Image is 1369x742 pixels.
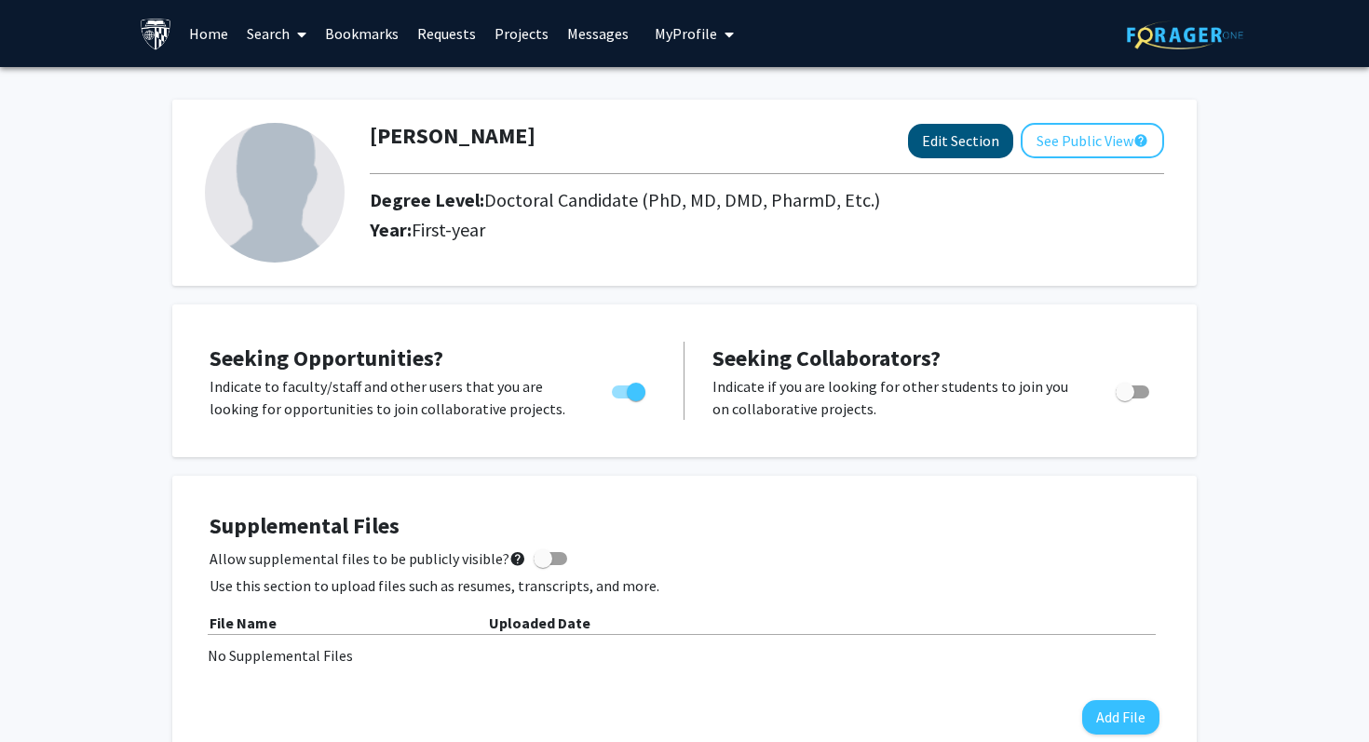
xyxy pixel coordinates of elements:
[908,124,1013,158] button: Edit Section
[208,644,1161,667] div: No Supplemental Files
[180,1,237,66] a: Home
[509,547,526,570] mat-icon: help
[316,1,408,66] a: Bookmarks
[370,189,1023,211] h2: Degree Level:
[210,547,526,570] span: Allow supplemental files to be publicly visible?
[1108,375,1159,403] div: Toggle
[210,513,1159,540] h4: Supplemental Files
[1127,20,1243,49] img: ForagerOne Logo
[210,344,443,372] span: Seeking Opportunities?
[14,658,79,728] iframe: Chat
[1082,700,1159,735] button: Add File
[210,375,576,420] p: Indicate to faculty/staff and other users that you are looking for opportunities to join collabor...
[205,123,345,263] img: Profile Picture
[489,614,590,632] b: Uploaded Date
[210,614,277,632] b: File Name
[408,1,485,66] a: Requests
[412,218,485,241] span: First-year
[484,188,880,211] span: Doctoral Candidate (PhD, MD, DMD, PharmD, Etc.)
[485,1,558,66] a: Projects
[1021,123,1164,158] button: See Public View
[712,344,941,372] span: Seeking Collaborators?
[210,574,1159,597] p: Use this section to upload files such as resumes, transcripts, and more.
[1133,129,1148,152] mat-icon: help
[604,375,656,403] div: Toggle
[140,18,172,50] img: Johns Hopkins University Logo
[237,1,316,66] a: Search
[370,123,535,150] h1: [PERSON_NAME]
[370,219,1023,241] h2: Year:
[712,375,1080,420] p: Indicate if you are looking for other students to join you on collaborative projects.
[558,1,638,66] a: Messages
[655,24,717,43] span: My Profile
